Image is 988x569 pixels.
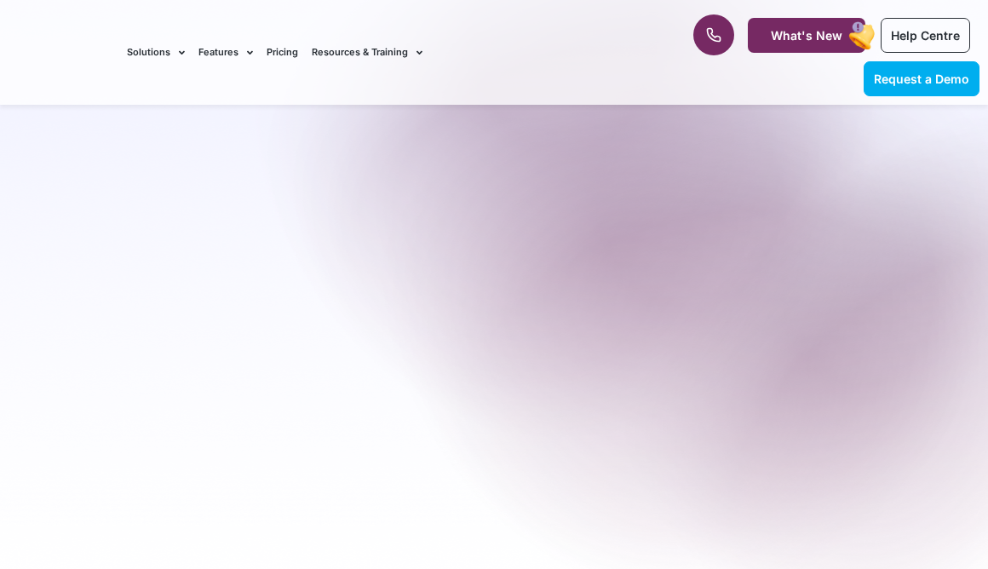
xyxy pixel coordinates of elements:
[771,28,842,43] span: What's New
[198,24,253,81] a: Features
[9,41,110,63] img: CareMaster Logo
[127,24,185,81] a: Solutions
[881,18,970,53] a: Help Centre
[864,61,979,96] a: Request a Demo
[874,72,969,86] span: Request a Demo
[748,18,865,53] a: What's New
[891,28,960,43] span: Help Centre
[312,24,422,81] a: Resources & Training
[267,24,298,81] a: Pricing
[127,24,630,81] nav: Menu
